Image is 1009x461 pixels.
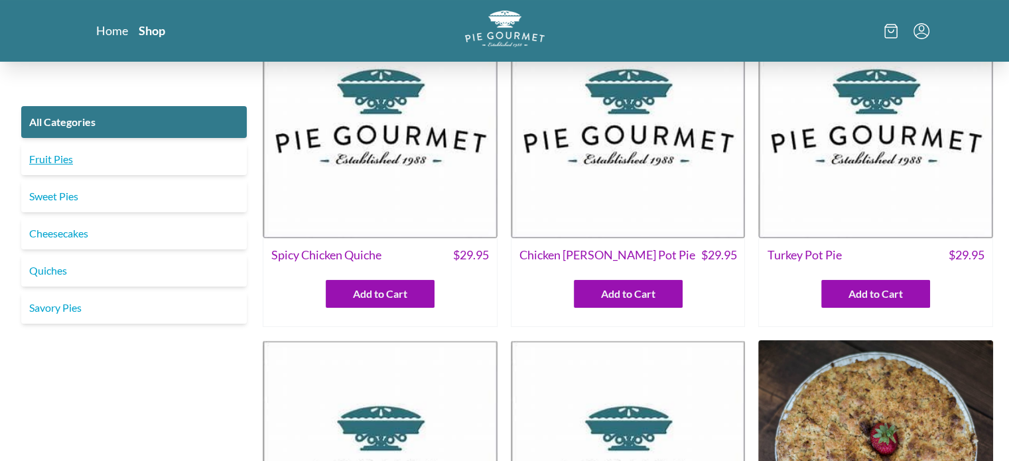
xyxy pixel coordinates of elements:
a: Savory Pies [21,292,247,324]
a: Logo [465,11,545,51]
a: Cheesecakes [21,218,247,249]
span: $ 29.95 [453,246,489,264]
button: Add to Cart [574,280,683,308]
span: Add to Cart [848,286,903,302]
a: Home [96,23,128,38]
span: Chicken [PERSON_NAME] Pot Pie [519,246,695,264]
span: Turkey Pot Pie [767,246,841,264]
span: $ 29.95 [701,246,736,264]
span: $ 29.95 [949,246,984,264]
span: Spicy Chicken Quiche [271,246,381,264]
img: logo [465,11,545,47]
a: Shop [139,23,165,38]
a: Quiches [21,255,247,287]
button: Add to Cart [326,280,435,308]
img: Spicy Chicken Quiche [263,3,498,238]
a: Sweet Pies [21,180,247,212]
span: Add to Cart [353,286,407,302]
a: All Categories [21,106,247,138]
button: Add to Cart [821,280,930,308]
img: Chicken Curry Pot Pie [511,3,746,238]
a: Fruit Pies [21,143,247,175]
button: Menu [913,23,929,39]
span: Add to Cart [601,286,655,302]
img: Turkey Pot Pie [758,3,993,238]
